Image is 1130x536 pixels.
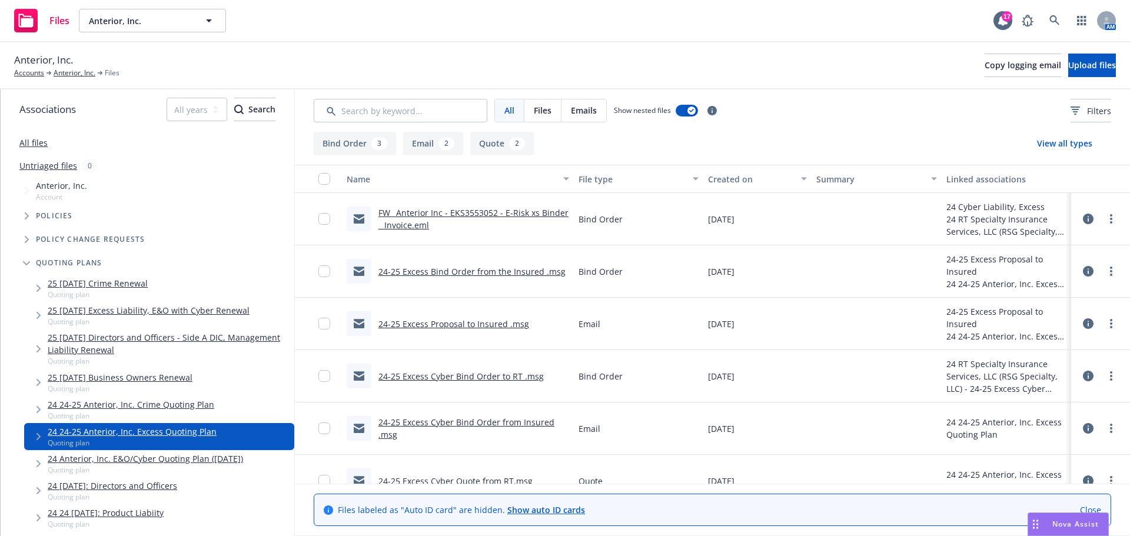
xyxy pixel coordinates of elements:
[48,289,148,299] span: Quoting plan
[54,68,95,78] a: Anterior, Inc.
[48,331,290,356] a: 25 [DATE] Directors and Officers - Side A DIC, Management Liability Renewal
[318,370,330,382] input: Toggle Row Selected
[470,132,534,155] button: Quote
[48,452,243,465] a: 24 Anterior, Inc. E&O/Cyber Quoting Plan ([DATE])
[378,371,544,382] a: 24-25 Excess Cyber Bind Order to RT .msg
[48,384,192,394] span: Quoting plan
[314,132,396,155] button: Bind Order
[105,68,119,78] span: Files
[985,54,1061,77] button: Copy logging email
[1028,512,1109,536] button: Nova Assist
[48,519,164,529] span: Quoting plan
[1018,132,1111,155] button: View all types
[1071,99,1111,122] button: Filters
[708,370,734,382] span: [DATE]
[48,371,192,384] a: 25 [DATE] Business Owners Renewal
[234,98,275,121] div: Search
[708,318,734,330] span: [DATE]
[1104,474,1118,488] a: more
[371,137,387,150] div: 3
[812,165,941,193] button: Summary
[48,277,148,289] a: 25 [DATE] Crime Renewal
[579,265,623,278] span: Bind Order
[48,411,214,421] span: Quoting plan
[708,173,794,185] div: Created on
[985,59,1061,71] span: Copy logging email
[318,265,330,277] input: Toggle Row Selected
[946,305,1066,330] div: 24-25 Excess Proposal to Insured
[36,192,87,202] span: Account
[378,207,569,231] a: FW_ Anterior Inc - EKS3553052 - E-Risk xs Binder _ Invoice.eml
[48,304,250,317] a: 25 [DATE] Excess Liability, E&O with Cyber Renewal
[378,475,533,487] a: 24-25 Excess Cyber Quote from RT.msg
[378,318,529,329] a: 24-25 Excess Proposal to Insured .msg
[946,358,1066,395] div: 24 RT Specialty Insurance Services, LLC (RSG Specialty, LLC) - 24-25 Excess Cyber Quote
[1070,9,1094,32] a: Switch app
[1071,105,1111,117] span: Filters
[48,398,214,411] a: 24 24-25 Anterior, Inc. Crime Quoting Plan
[48,480,177,492] a: 24 [DATE]: Directors and Officers
[1104,264,1118,278] a: more
[234,98,275,121] button: SearchSearch
[946,416,1066,441] div: 24 24-25 Anterior, Inc. Excess Quoting Plan
[318,173,330,185] input: Select all
[1052,519,1099,529] span: Nova Assist
[48,465,243,475] span: Quoting plan
[1104,317,1118,331] a: more
[703,165,812,193] button: Created on
[1080,504,1101,516] a: Close
[36,212,73,219] span: Policies
[82,159,98,172] div: 0
[1016,9,1039,32] a: Report a Bug
[36,179,87,192] span: Anterior, Inc.
[48,507,164,519] a: 24 24 [DATE]: Product Liabiity
[48,438,217,448] span: Quoting plan
[9,4,74,37] a: Files
[48,425,217,438] a: 24 24-25 Anterior, Inc. Excess Quoting Plan
[946,278,1066,290] div: 24 24-25 Anterior, Inc. Excess Quoting Plan
[1104,421,1118,435] a: more
[614,105,671,115] span: Show nested files
[579,213,623,225] span: Bind Order
[708,422,734,435] span: [DATE]
[708,265,734,278] span: [DATE]
[1043,9,1066,32] a: Search
[946,330,1066,342] div: 24 24-25 Anterior, Inc. Excess Quoting Plan
[19,102,76,117] span: Associations
[574,165,703,193] button: File type
[946,173,1066,185] div: Linked associations
[79,9,226,32] button: Anterior, Inc.
[36,236,145,243] span: Policy change requests
[534,104,551,116] span: Files
[816,173,923,185] div: Summary
[48,492,177,502] span: Quoting plan
[19,159,77,172] a: Untriaged files
[946,253,1066,278] div: 24-25 Excess Proposal to Insured
[946,213,1066,238] div: 24 RT Specialty Insurance Services, LLC (RSG Specialty, LLC) - 24-25 Excess Cyber Quote
[14,68,44,78] a: Accounts
[579,318,600,330] span: Email
[1087,105,1111,117] span: Filters
[318,213,330,225] input: Toggle Row Selected
[1068,59,1116,71] span: Upload files
[318,475,330,487] input: Toggle Row Selected
[338,504,585,516] span: Files labeled as "Auto ID card" are hidden.
[507,504,585,515] a: Show auto ID cards
[378,417,554,440] a: 24-25 Excess Cyber Bind Order from Insured .msg
[571,104,597,116] span: Emails
[347,173,556,185] div: Name
[579,422,600,435] span: Email
[318,318,330,329] input: Toggle Row Selected
[1068,54,1116,77] button: Upload files
[708,213,734,225] span: [DATE]
[403,132,463,155] button: Email
[314,99,487,122] input: Search by keyword...
[1002,11,1012,22] div: 17
[14,52,73,68] span: Anterior, Inc.
[1104,369,1118,383] a: more
[708,475,734,487] span: [DATE]
[1104,212,1118,226] a: more
[509,137,525,150] div: 2
[19,137,48,148] a: All files
[946,468,1066,493] div: 24 24-25 Anterior, Inc. Excess Quoting Plan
